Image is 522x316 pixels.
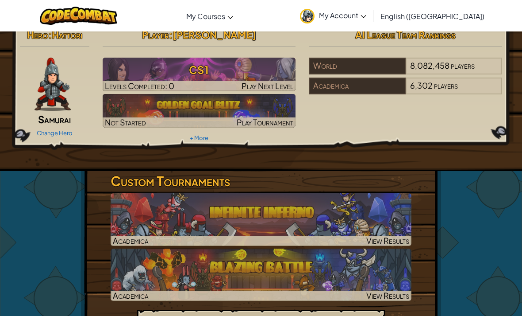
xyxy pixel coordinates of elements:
span: Play Next Level [242,81,293,91]
span: Hero [27,28,48,41]
span: English ([GEOGRAPHIC_DATA]) [380,12,484,21]
h3: Custom Tournaments [111,171,411,191]
a: Play Next Level [103,58,296,91]
span: : [169,28,173,41]
a: Change Hero [37,129,73,137]
span: 8,082,458 [410,60,449,70]
span: Not Started [105,117,146,127]
div: Academica [309,78,405,94]
img: samurai.pose.png [35,58,71,111]
a: Not StartedPlay Tournament [103,94,296,128]
img: CS1 [103,58,296,91]
span: My Courses [186,12,225,21]
a: AcademicaView Results [111,193,411,246]
a: AcademicaView Results [111,249,411,301]
span: View Results [366,235,409,246]
img: avatar [300,9,315,23]
span: [PERSON_NAME] [173,28,256,41]
span: AI League Team Rankings [355,28,456,41]
a: My Account [296,2,371,30]
a: My Courses [182,4,238,28]
img: Infinite Inferno [111,193,411,246]
span: Academica [113,290,148,300]
a: World8,082,458players [309,66,502,76]
a: English ([GEOGRAPHIC_DATA]) [376,4,489,28]
span: Hattori [52,28,82,41]
span: Play Tournament [237,117,293,127]
span: Levels Completed: 0 [105,81,174,91]
span: players [434,80,458,90]
span: Player [142,28,169,41]
div: World [309,58,405,74]
a: + More [190,134,208,141]
span: 6,302 [410,80,433,90]
h3: CS1 [103,60,296,80]
img: CodeCombat logo [40,7,117,25]
span: : [48,28,52,41]
span: My Account [319,11,366,20]
a: Academica6,302players [309,86,502,96]
img: Golden Goal [103,94,296,128]
span: players [451,60,475,70]
span: Academica [113,235,148,246]
img: Blazing Battle [111,249,411,301]
span: View Results [366,290,409,300]
span: Samurai [38,113,71,125]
